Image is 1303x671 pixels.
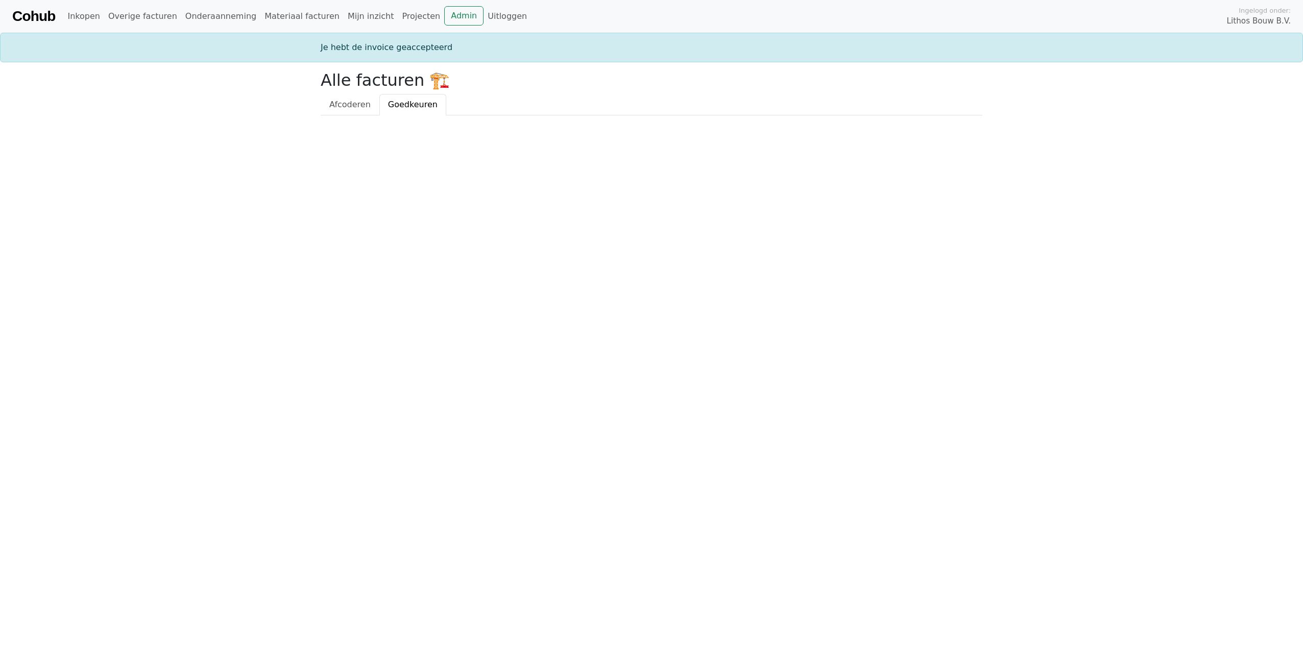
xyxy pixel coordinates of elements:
div: Je hebt de invoice geaccepteerd [315,41,988,54]
a: Onderaanneming [181,6,260,27]
span: Lithos Bouw B.V. [1227,15,1291,27]
span: Ingelogd onder: [1239,6,1291,15]
h2: Alle facturen 🏗️ [321,70,982,90]
a: Cohub [12,4,55,29]
a: Projecten [398,6,444,27]
a: Uitloggen [484,6,531,27]
a: Admin [444,6,484,26]
a: Goedkeuren [379,94,446,115]
span: Afcoderen [329,100,371,109]
a: Inkopen [63,6,104,27]
a: Materiaal facturen [260,6,344,27]
span: Goedkeuren [388,100,438,109]
a: Mijn inzicht [344,6,398,27]
a: Afcoderen [321,94,379,115]
a: Overige facturen [104,6,181,27]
